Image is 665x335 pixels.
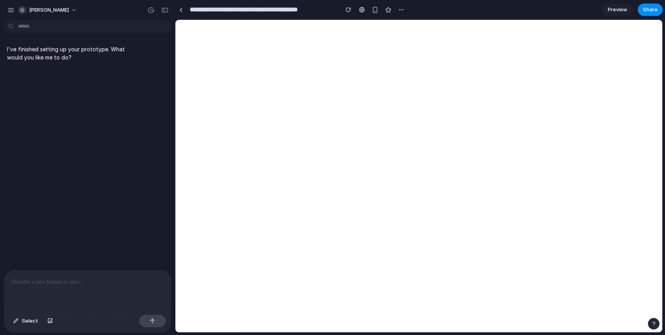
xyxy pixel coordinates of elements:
span: Preview [608,6,627,14]
button: [PERSON_NAME] [15,4,81,16]
span: Share [643,6,658,14]
button: Share [638,3,663,16]
a: Preview [602,3,633,16]
button: Select [9,315,42,327]
span: [PERSON_NAME] [29,6,69,14]
p: I've finished setting up your prototype. What would you like me to do? [7,45,137,61]
span: Select [22,317,38,325]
